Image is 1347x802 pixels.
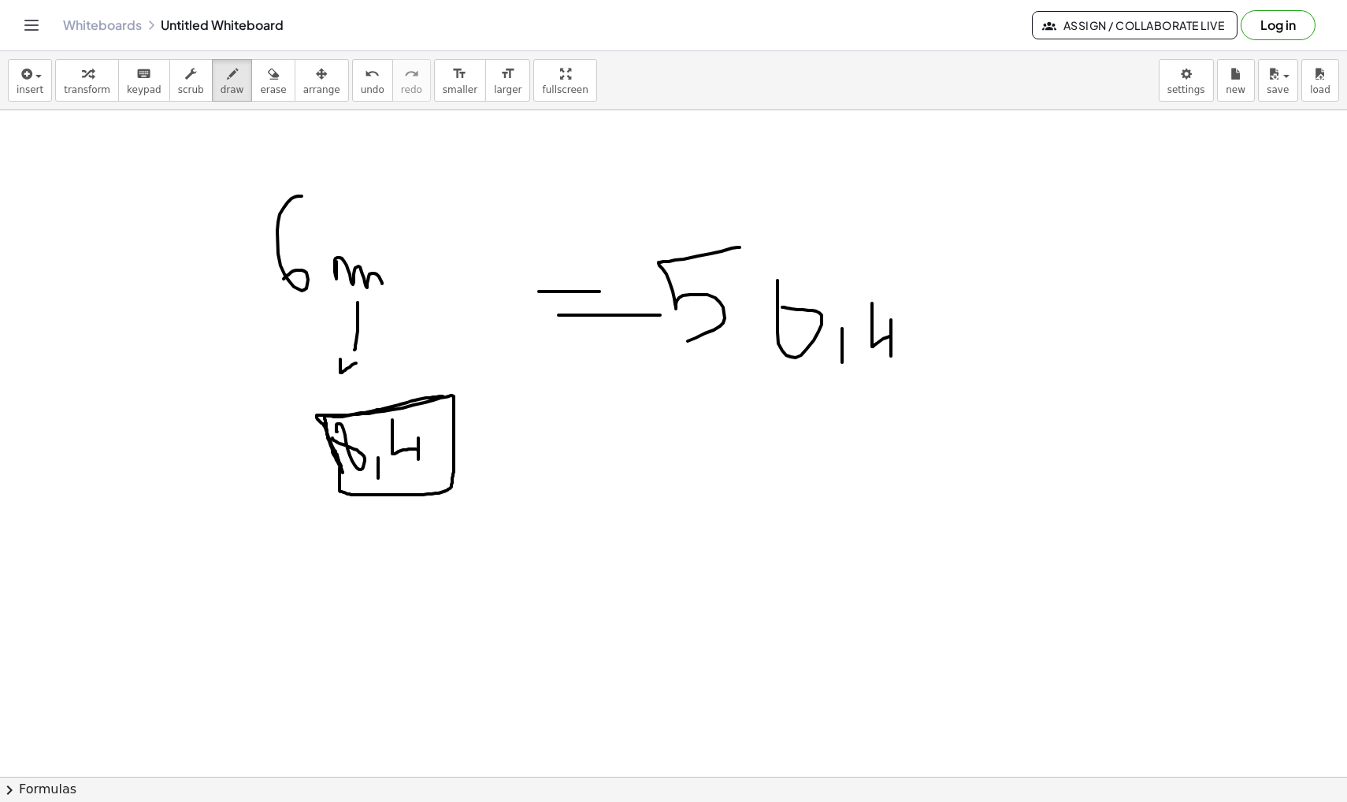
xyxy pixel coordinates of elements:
span: Assign / Collaborate Live [1045,18,1224,32]
span: undo [361,84,384,95]
button: erase [251,59,295,102]
button: Toggle navigation [19,13,44,38]
span: arrange [303,84,340,95]
span: save [1267,84,1289,95]
button: keyboardkeypad [118,59,170,102]
i: redo [404,65,419,84]
button: fullscreen [533,59,596,102]
span: fullscreen [542,84,588,95]
i: undo [365,65,380,84]
span: scrub [178,84,204,95]
button: draw [212,59,253,102]
span: keypad [127,84,161,95]
i: keyboard [136,65,151,84]
span: larger [494,84,521,95]
button: transform [55,59,119,102]
button: Assign / Collaborate Live [1032,11,1238,39]
span: new [1226,84,1245,95]
button: undoundo [352,59,393,102]
button: format_sizelarger [485,59,530,102]
button: load [1301,59,1339,102]
button: insert [8,59,52,102]
button: new [1217,59,1255,102]
span: redo [401,84,422,95]
span: smaller [443,84,477,95]
button: settings [1159,59,1214,102]
button: arrange [295,59,349,102]
button: scrub [169,59,213,102]
a: Whiteboards [63,17,142,33]
i: format_size [500,65,515,84]
button: format_sizesmaller [434,59,486,102]
span: insert [17,84,43,95]
span: erase [260,84,286,95]
span: settings [1167,84,1205,95]
span: draw [221,84,244,95]
i: format_size [452,65,467,84]
button: save [1258,59,1298,102]
button: Log in [1241,10,1315,40]
button: redoredo [392,59,431,102]
span: transform [64,84,110,95]
span: load [1310,84,1330,95]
